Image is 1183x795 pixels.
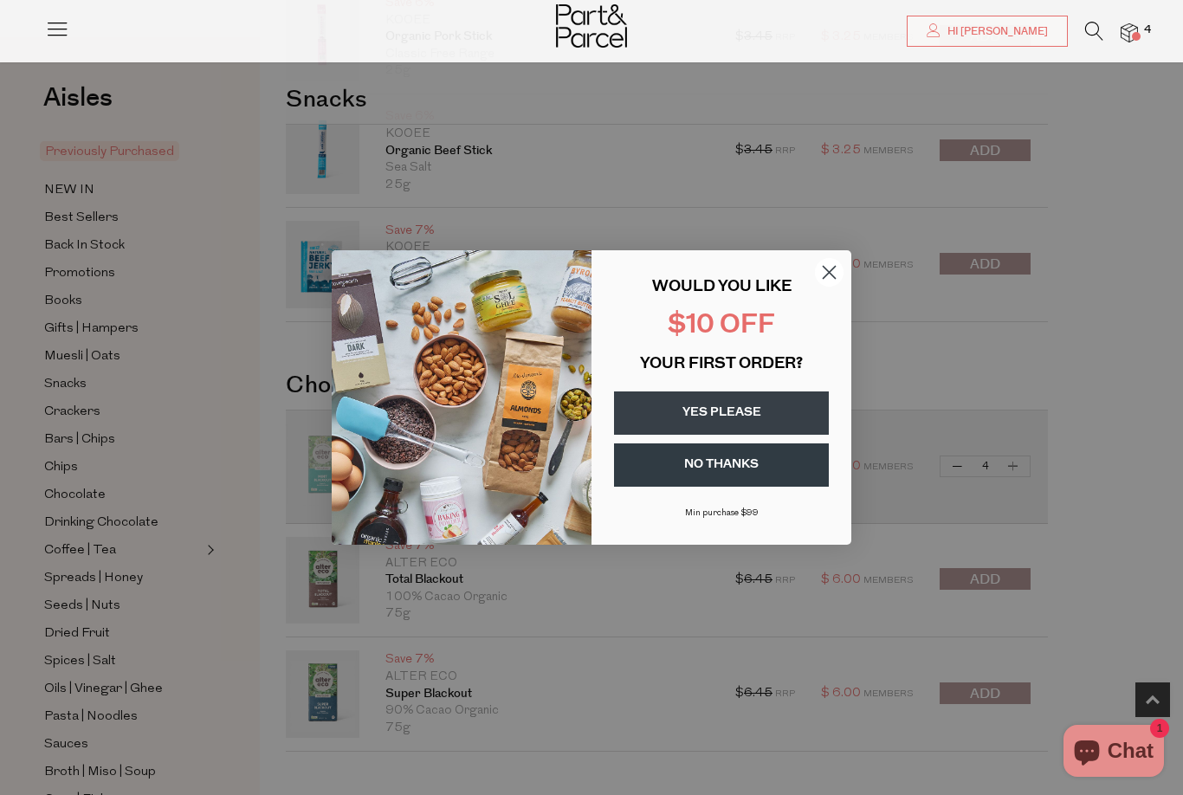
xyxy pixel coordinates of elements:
button: Close dialog [814,257,844,288]
img: Part&Parcel [556,4,627,48]
img: 43fba0fb-7538-40bc-babb-ffb1a4d097bc.jpeg [332,250,591,545]
inbox-online-store-chat: Shopify online store chat [1058,725,1169,781]
button: YES PLEASE [614,391,829,435]
button: NO THANKS [614,443,829,487]
span: YOUR FIRST ORDER? [640,357,803,372]
span: Min purchase $99 [685,508,759,518]
span: 4 [1140,23,1155,38]
span: WOULD YOU LIKE [652,280,792,295]
a: 4 [1121,23,1138,42]
a: Hi [PERSON_NAME] [907,16,1068,47]
span: Hi [PERSON_NAME] [943,24,1048,39]
span: $10 OFF [668,313,775,339]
